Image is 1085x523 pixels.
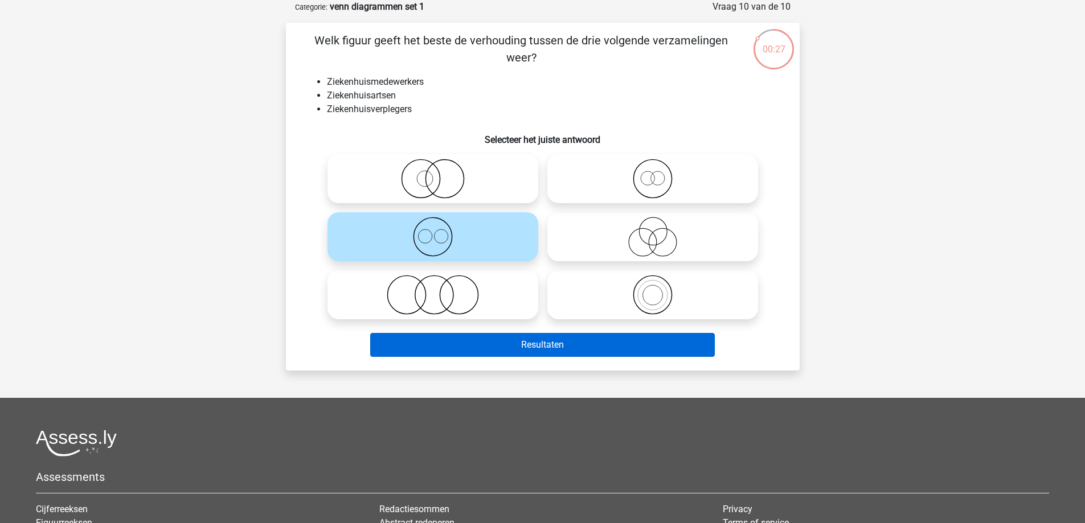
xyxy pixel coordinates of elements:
[36,470,1049,484] h5: Assessments
[327,102,781,116] li: Ziekenhuisverplegers
[327,89,781,102] li: Ziekenhuisartsen
[723,504,752,514] a: Privacy
[304,32,739,66] p: Welk figuur geeft het beste de verhouding tussen de drie volgende verzamelingen weer?
[36,430,117,456] img: Assessly logo
[370,333,715,357] button: Resultaten
[327,75,781,89] li: Ziekenhuismedewerkers
[752,28,795,56] div: 00:27
[379,504,449,514] a: Redactiesommen
[295,3,327,11] small: Categorie:
[36,504,88,514] a: Cijferreeksen
[304,125,781,145] h6: Selecteer het juiste antwoord
[330,1,424,12] strong: venn diagrammen set 1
